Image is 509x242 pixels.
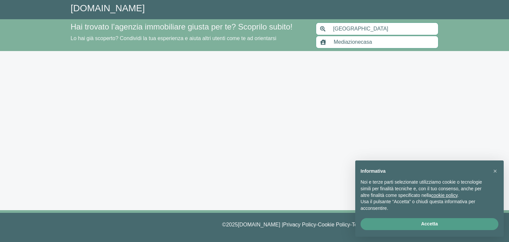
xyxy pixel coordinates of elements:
[329,23,438,35] input: Inserisci area di ricerca (Comune o Provincia)
[361,199,488,212] p: Usa il pulsante “Accetta” o chiudi questa informativa per acconsentire.
[361,168,488,174] h2: Informativa
[361,179,488,199] p: Noi e terze parti selezionate utilizziamo cookie o tecnologie simili per finalità tecniche e, con...
[431,193,457,198] a: cookie policy - il link si apre in una nuova scheda
[318,222,350,227] a: Cookie Policy
[490,166,500,176] button: Chiudi questa informativa
[71,22,308,32] h4: Hai trovato l’agenzia immobiliare giusta per te? Scoprilo subito!
[361,218,498,230] button: Accetta
[71,221,438,229] p: © 2025 [DOMAIN_NAME] | - - |
[71,34,308,42] p: Lo hai già scoperto? Condividi la tua esperienza e aiuta altri utenti come te ad orientarsi
[283,222,316,227] a: Privacy Policy
[330,36,438,48] input: Inserisci nome agenzia immobiliare
[493,167,497,175] span: ×
[71,3,145,13] a: [DOMAIN_NAME]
